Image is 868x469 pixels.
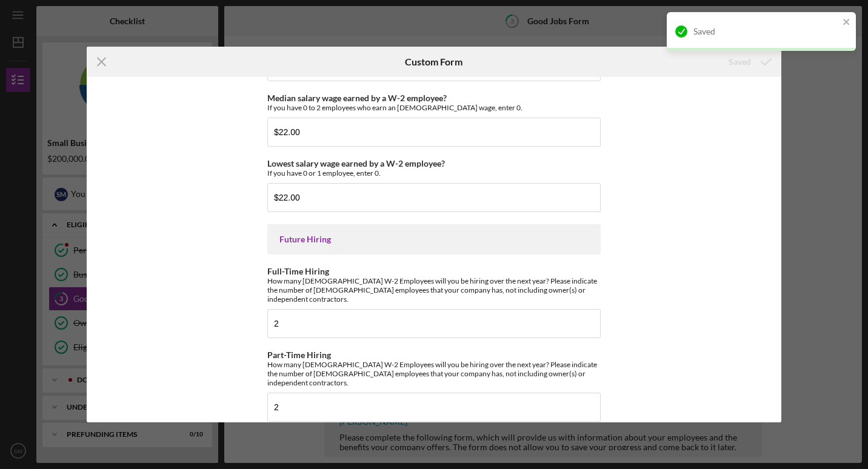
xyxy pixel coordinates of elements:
label: Part-Time Hiring [267,350,331,360]
div: If you have 0 or 1 employee, enter 0. [267,168,601,178]
div: Future Hiring [279,234,589,244]
label: Median salary wage earned by a W-2 employee? [267,93,447,103]
label: Full-Time Hiring [267,266,329,276]
div: Saved [693,27,839,36]
label: Lowest salary wage earned by a W-2 employee? [267,158,445,168]
div: How many [DEMOGRAPHIC_DATA] W-2 Employees will you be hiring over the next year? Please indicate ... [267,360,601,387]
button: close [843,17,851,28]
div: If you have 0 to 2 employees who earn an [DEMOGRAPHIC_DATA] wage, enter 0. [267,103,601,112]
div: How many [DEMOGRAPHIC_DATA] W-2 Employees will you be hiring over the next year? Please indicate ... [267,276,601,304]
h6: Custom Form [405,56,462,67]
